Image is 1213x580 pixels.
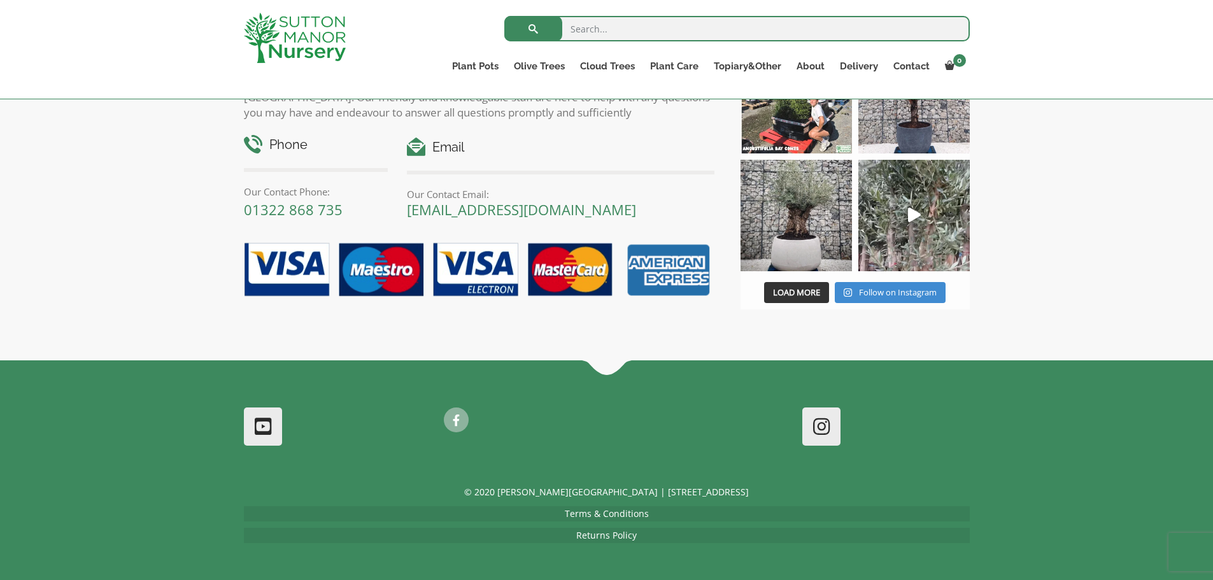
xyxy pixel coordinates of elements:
p: © 2020 [PERSON_NAME][GEOGRAPHIC_DATA] | [STREET_ADDRESS] [244,485,970,500]
img: logo [244,13,346,63]
img: Check out this beauty we potted at our nursery today ❤️‍🔥 A huge, ancient gnarled Olive tree plan... [741,160,852,271]
a: Play [858,160,970,271]
a: Returns Policy [576,529,637,541]
img: New arrivals Monday morning of beautiful olive trees 🤩🤩 The weather is beautiful this summer, gre... [858,160,970,271]
input: Search... [504,16,970,41]
button: Load More [764,282,829,304]
a: Olive Trees [506,57,572,75]
a: Plant Pots [444,57,506,75]
span: Load More [773,286,820,298]
h4: Email [407,138,714,157]
a: Delivery [832,57,886,75]
a: Terms & Conditions [565,507,649,520]
p: Our Contact Phone: [244,184,388,199]
a: Plant Care [642,57,706,75]
a: About [789,57,832,75]
img: payment-options.png [234,236,715,306]
svg: Play [908,208,921,222]
a: Contact [886,57,937,75]
span: 0 [953,54,966,67]
h4: Phone [244,135,388,155]
a: Cloud Trees [572,57,642,75]
a: [EMAIL_ADDRESS][DOMAIN_NAME] [407,200,636,219]
span: Follow on Instagram [859,286,937,298]
a: 01322 868 735 [244,200,343,219]
p: Our Contact Email: [407,187,714,202]
a: Instagram Follow on Instagram [835,282,945,304]
a: 0 [937,57,970,75]
svg: Instagram [844,288,852,297]
a: Topiary&Other [706,57,789,75]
